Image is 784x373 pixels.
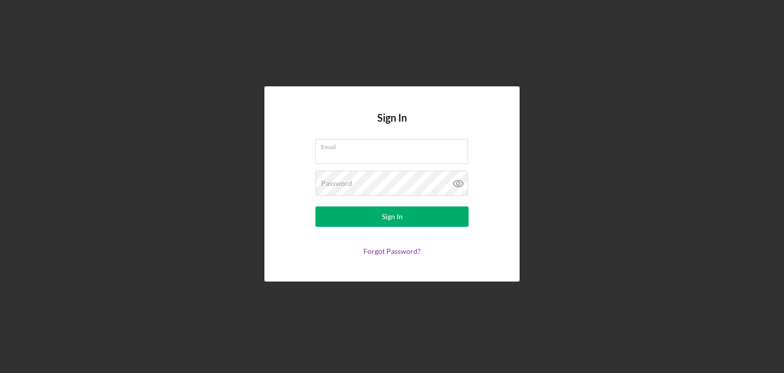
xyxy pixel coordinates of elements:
label: Password [321,179,352,188]
a: Forgot Password? [363,247,421,255]
div: Sign In [382,206,403,227]
h4: Sign In [377,112,407,139]
button: Sign In [315,206,469,227]
label: Email [321,139,468,151]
